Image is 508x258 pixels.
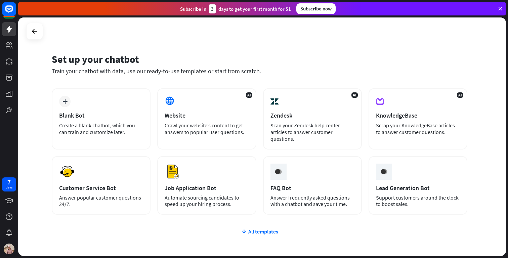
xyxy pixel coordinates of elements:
[52,53,467,66] div: Set up your chatbot
[376,195,460,207] div: Support customers around the clock to boost sales.
[209,4,216,13] div: 3
[7,179,11,185] div: 7
[52,67,467,75] div: Train your chatbot with data, use our ready-to-use templates or start from scratch.
[59,112,143,119] div: Blank Bot
[376,184,460,192] div: Lead Generation Bot
[180,4,291,13] div: Subscribe in days to get your first month for $1
[376,112,460,119] div: KnowledgeBase
[351,92,358,98] span: AI
[59,122,143,135] div: Create a blank chatbot, which you can train and customize later.
[165,112,249,119] div: Website
[296,3,336,14] div: Subscribe now
[59,195,143,207] div: Answer popular customer questions 24/7.
[246,92,252,98] span: AI
[270,184,354,192] div: FAQ Bot
[272,165,285,178] img: ceee058c6cabd4f577f8.gif
[165,122,249,135] div: Crawl your website’s content to get answers to popular user questions.
[59,184,143,192] div: Customer Service Bot
[457,92,463,98] span: AI
[165,195,249,207] div: Automate sourcing candidates to speed up your hiring process.
[270,122,354,142] div: Scan your Zendesk help center articles to answer customer questions.
[270,112,354,119] div: Zendesk
[6,185,12,190] div: days
[270,195,354,207] div: Answer frequently asked questions with a chatbot and save your time.
[378,165,390,178] img: ceee058c6cabd4f577f8.gif
[2,177,16,191] a: 7 days
[52,228,467,235] div: All templates
[376,122,460,135] div: Scrap your KnowledgeBase articles to answer customer questions.
[165,184,249,192] div: Job Application Bot
[62,99,68,104] i: plus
